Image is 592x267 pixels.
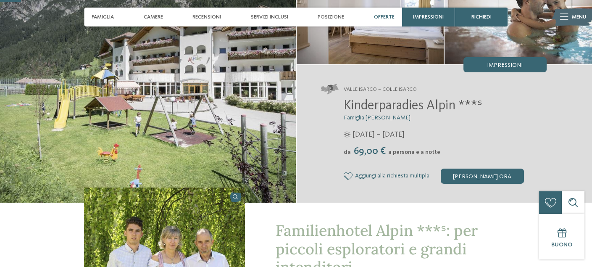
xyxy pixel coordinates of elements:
[353,130,405,140] span: [DATE] – [DATE]
[344,86,417,93] span: Valle Isarco – Colle Isarco
[539,214,584,259] a: Buono
[487,62,523,68] span: Impressioni
[551,242,572,248] span: Buono
[344,115,410,121] span: Famiglia [PERSON_NAME]
[318,14,344,20] span: Posizione
[192,14,221,20] span: Recensioni
[413,14,444,20] span: Impressioni
[344,149,351,155] span: da
[441,169,524,184] div: [PERSON_NAME] ora
[471,14,492,20] span: richiedi
[344,99,482,113] span: Kinderparadies Alpin ***ˢ
[352,146,387,156] span: 69,00 €
[251,14,288,20] span: Servizi inclusi
[355,173,429,180] span: Aggiungi alla richiesta multipla
[344,131,350,138] i: Orari d'apertura estate
[374,14,395,20] span: Offerte
[144,14,163,20] span: Camere
[388,149,440,155] span: a persona e a notte
[92,14,114,20] span: Famiglia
